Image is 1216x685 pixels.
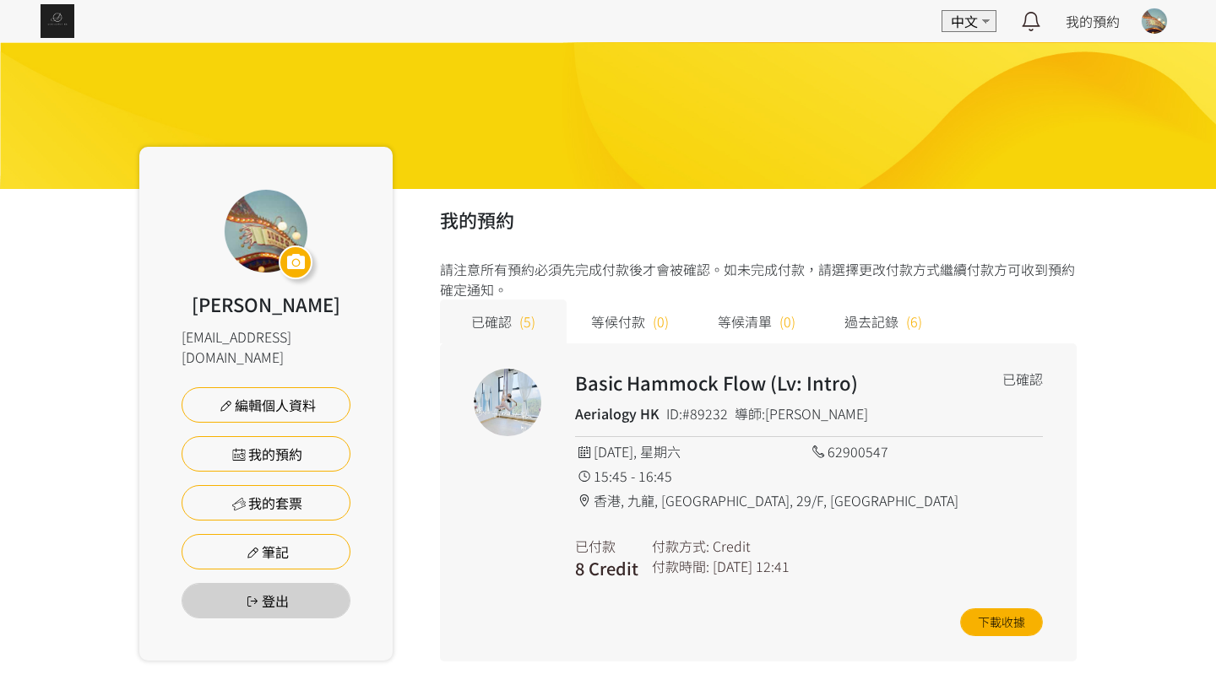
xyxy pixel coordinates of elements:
[906,311,922,332] span: (6)
[591,311,645,332] span: 等候付款
[471,311,512,332] span: 已確認
[575,556,638,581] h3: 8 Credit
[1002,369,1043,389] div: 已確認
[182,387,350,423] a: 編輯個人資料
[779,311,795,332] span: (0)
[844,311,898,332] span: 過去記錄
[192,290,340,318] div: [PERSON_NAME]
[182,326,350,367] div: [EMAIL_ADDRESS][DOMAIN_NAME]
[594,490,958,510] span: 香港, 九龍, [GEOGRAPHIC_DATA], 29/F, [GEOGRAPHIC_DATA]
[575,441,809,461] div: [DATE], 星期六
[440,206,1078,234] h2: 我的預約
[666,403,728,423] div: ID:#89232
[575,403,660,423] h4: Aerialogy HK
[182,583,350,618] button: 登出
[713,536,751,556] div: Credit
[519,311,535,332] span: (5)
[41,4,74,38] img: img_61c0148bb0266
[575,466,809,486] div: 15:45 - 16:45
[960,608,1043,636] a: 下載收據
[182,436,350,472] a: 我的預約
[575,369,950,396] h2: Basic Hammock Flow (Lv: Intro)
[1066,11,1120,31] a: 我的預約
[652,556,709,576] div: 付款時間:
[718,311,772,332] span: 等候清單
[575,536,638,556] div: 已付款
[653,311,669,332] span: (0)
[182,485,350,520] a: 我的套票
[735,403,868,423] div: 導師:[PERSON_NAME]
[652,536,709,556] div: 付款方式:
[182,534,350,569] a: 筆記
[713,556,790,576] div: [DATE] 12:41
